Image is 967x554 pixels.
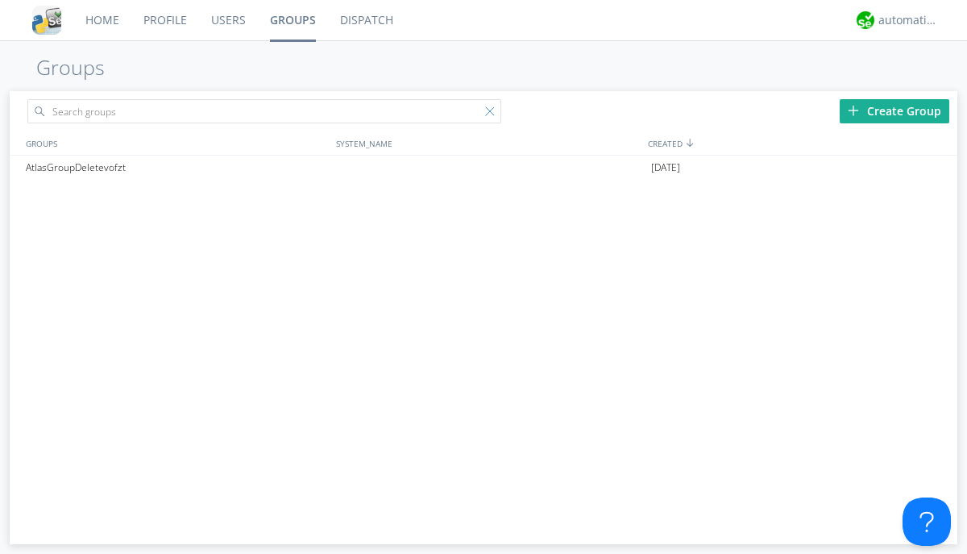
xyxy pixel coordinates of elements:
input: Search groups [27,99,501,123]
a: AtlasGroupDeletevofzt[DATE] [10,156,957,180]
div: SYSTEM_NAME [332,131,644,155]
img: plus.svg [848,105,859,116]
div: CREATED [644,131,957,155]
div: AtlasGroupDeletevofzt [22,156,332,180]
div: automation+atlas [878,12,939,28]
img: d2d01cd9b4174d08988066c6d424eccd [857,11,874,29]
img: cddb5a64eb264b2086981ab96f4c1ba7 [32,6,61,35]
div: Create Group [840,99,949,123]
div: GROUPS [22,131,328,155]
span: [DATE] [651,156,680,180]
iframe: Toggle Customer Support [903,498,951,546]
